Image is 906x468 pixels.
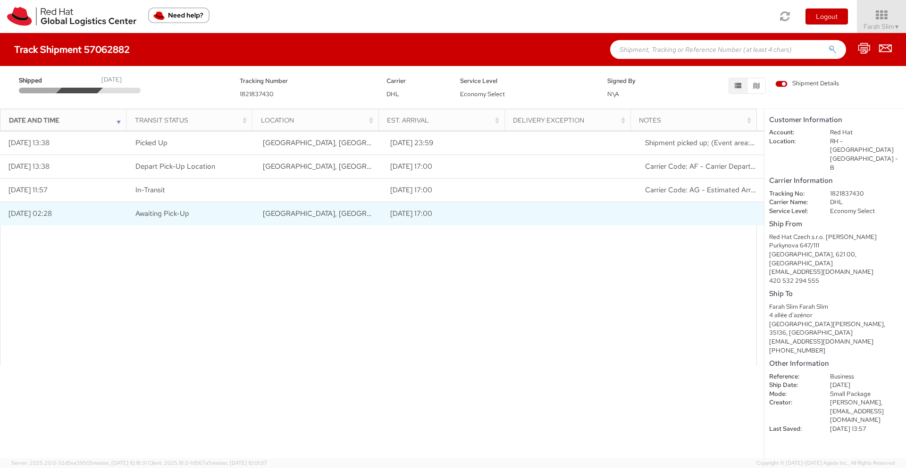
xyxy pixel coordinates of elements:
[7,7,136,26] img: rh-logistics-00dfa346123c4ec078e1.svg
[135,185,165,195] span: In-Transit
[769,311,901,320] div: 4 allée d'azénor
[775,79,839,90] label: Shipment Details
[135,209,189,218] span: Awaiting Pick-Up
[762,128,823,137] dt: Account:
[769,337,901,346] div: [EMAIL_ADDRESS][DOMAIN_NAME]
[769,290,901,298] h5: Ship To
[135,138,168,148] span: Picked Up
[805,8,848,25] button: Logout
[607,90,619,98] span: N\A
[610,40,846,59] input: Shipment, Tracking or Reference Number (at least 4 chars)
[645,185,792,195] span: Carrier Code: AG - Estimated Arrival Changed
[382,131,509,155] td: [DATE] 23:59
[769,241,901,250] div: Purkynova 647/111
[382,202,509,225] td: [DATE] 17:00
[762,425,823,434] dt: Last Saved:
[11,460,147,466] span: Server: 2025.20.0-32d5ea39505
[382,155,509,178] td: [DATE] 17:00
[864,22,900,31] span: Farah Slim
[769,346,901,355] div: [PHONE_NUMBER]
[756,460,895,467] span: Copyright © [DATE]-[DATE] Agistix Inc., All Rights Reserved
[762,189,823,198] dt: Tracking No:
[830,398,882,406] span: [PERSON_NAME],
[14,44,130,55] h4: Track Shipment 57062882
[386,78,446,84] h5: Carrier
[894,23,900,31] span: ▼
[762,207,823,216] dt: Service Level:
[769,233,901,242] div: Red Hat Czech s.r.o. [PERSON_NAME]
[386,90,399,98] span: DHL
[762,372,823,381] dt: Reference:
[263,138,411,148] span: BRNO, CZ
[382,178,509,202] td: [DATE] 17:00
[762,198,823,207] dt: Carrier Name:
[645,162,805,171] span: Carrier Code: AF - Carrier Departed Pick-up Locat
[762,398,823,407] dt: Creator:
[769,250,901,268] div: [GEOGRAPHIC_DATA], 621 00, [GEOGRAPHIC_DATA]
[775,79,839,88] span: Shipment Details
[19,76,59,85] span: Shipped
[460,90,505,98] span: Economy Select
[460,78,593,84] h5: Service Level
[769,320,901,337] div: [GEOGRAPHIC_DATA][PERSON_NAME], 35136, [GEOGRAPHIC_DATA]
[639,115,754,125] div: Notes
[240,78,373,84] h5: Tracking Number
[211,460,267,466] span: master, [DATE] 10:01:07
[135,162,215,171] span: Depart Pick-Up Location
[513,115,628,125] div: Delivery Exception
[762,137,823,146] dt: Location:
[387,115,502,125] div: Est. Arrival
[645,138,902,148] span: Shipment picked up; (Event area: Brno-CZ)
[148,8,210,23] button: Need help?
[762,390,823,399] dt: Mode:
[148,460,267,466] span: Client: 2025.18.0-fd567a5
[261,115,376,125] div: Location
[769,277,901,286] div: 420 532 294 555
[769,116,901,124] h5: Customer Information
[769,268,901,277] div: [EMAIL_ADDRESS][DOMAIN_NAME]
[769,177,901,185] h5: Carrier Information
[769,303,901,312] div: Farah Slim Farah Slim
[607,78,667,84] h5: Signed By
[93,460,147,466] span: master, [DATE] 10:18:31
[240,90,274,98] span: 1821837430
[762,381,823,390] dt: Ship Date:
[769,360,901,368] h5: Other Information
[263,209,411,218] span: BRNO, CZ
[9,115,124,125] div: Date and Time
[135,115,250,125] div: Transit Status
[101,75,122,84] div: [DATE]
[263,162,411,171] span: Brno, CZ
[769,220,901,228] h5: Ship From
